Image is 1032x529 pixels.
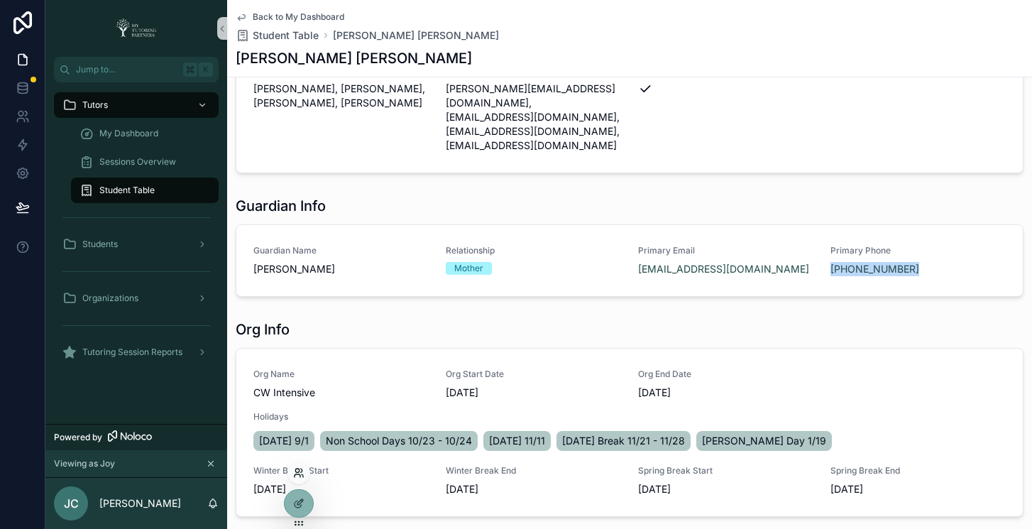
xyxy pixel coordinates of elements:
span: Relationship [446,245,621,256]
span: Org Name [253,369,429,380]
a: My Dashboard [71,121,219,146]
span: [DATE] 9/1 [259,434,309,448]
a: Student Table [236,28,319,43]
div: scrollable content [45,82,227,383]
a: Tutors [54,92,219,118]
span: Organizations [82,293,138,304]
div: Mother [454,262,483,275]
a: Sessions Overview [71,149,219,175]
span: [DATE] Break 11/21 - 11/28 [562,434,685,448]
span: [DATE] [253,482,429,496]
span: [DATE] [446,482,621,496]
span: Jump to... [76,64,177,75]
h1: Org Info [236,320,290,339]
button: Jump to...K [54,57,219,82]
span: Powered by [54,432,102,443]
a: Back to My Dashboard [236,11,344,23]
a: Student Table [71,178,219,203]
a: Tutoring Session Reports [54,339,219,365]
a: [PERSON_NAME] [PERSON_NAME] [333,28,499,43]
span: Primary Email [638,245,813,256]
span: Guardian Name [253,245,429,256]
span: Viewing as Joy [54,458,115,469]
span: Spring Break Start [638,465,813,476]
p: [PERSON_NAME] [99,496,181,511]
a: Organizations [54,285,219,311]
span: Holidays [253,411,1006,422]
img: App logo [111,17,161,40]
span: [PERSON_NAME] [253,262,429,276]
a: Students [54,231,219,257]
span: Non School Days 10/23 - 10/24 [326,434,472,448]
span: [PERSON_NAME], [PERSON_NAME], [PERSON_NAME], [PERSON_NAME] [253,82,429,110]
h1: [PERSON_NAME] [PERSON_NAME] [236,48,472,68]
span: Primary Phone [830,245,1006,256]
span: [PERSON_NAME][EMAIL_ADDRESS][DOMAIN_NAME], [EMAIL_ADDRESS][DOMAIN_NAME], [EMAIL_ADDRESS][DOMAIN_N... [446,82,621,153]
span: JC [64,495,79,512]
a: [PHONE_NUMBER] [830,262,919,276]
h1: Guardian Info [236,196,326,216]
span: Tutoring Session Reports [82,347,182,358]
span: Winter Break Start [253,465,429,476]
span: K [200,64,212,75]
span: Student Table [253,28,319,43]
span: [PERSON_NAME] Day 1/19 [702,434,826,448]
span: Org End Date [638,369,813,380]
a: Powered by [45,424,227,450]
span: Spring Break End [830,465,1006,476]
span: [DATE] [638,482,813,496]
span: Tutors [82,99,108,111]
span: [DATE] [830,482,1006,496]
span: Winter Break End [446,465,621,476]
span: Students [82,239,118,250]
span: Back to My Dashboard [253,11,344,23]
span: CW Intensive [253,386,429,400]
span: [DATE] [446,386,621,400]
span: Sessions Overview [99,156,176,168]
span: Student Table [99,185,155,196]
span: Org Start Date [446,369,621,380]
span: My Dashboard [99,128,158,139]
a: [EMAIL_ADDRESS][DOMAIN_NAME] [638,262,809,276]
span: [DATE] 11/11 [489,434,545,448]
span: [DATE] [638,386,813,400]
